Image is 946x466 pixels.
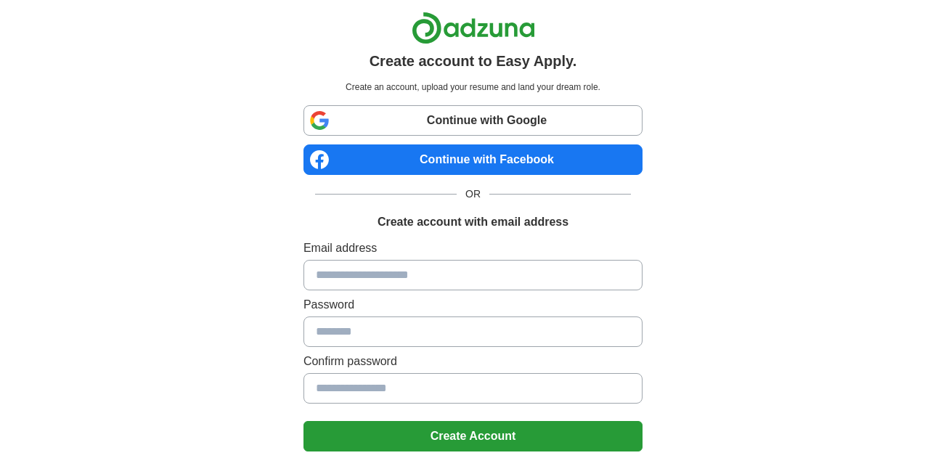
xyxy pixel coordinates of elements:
label: Email address [303,240,643,257]
button: Create Account [303,421,643,451]
h1: Create account with email address [378,213,568,231]
p: Create an account, upload your resume and land your dream role. [306,81,640,94]
label: Password [303,296,643,314]
h1: Create account to Easy Apply. [370,50,577,72]
a: Continue with Google [303,105,643,136]
a: Continue with Facebook [303,144,643,175]
img: Adzuna logo [412,12,535,44]
label: Confirm password [303,353,643,370]
span: OR [457,187,489,202]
